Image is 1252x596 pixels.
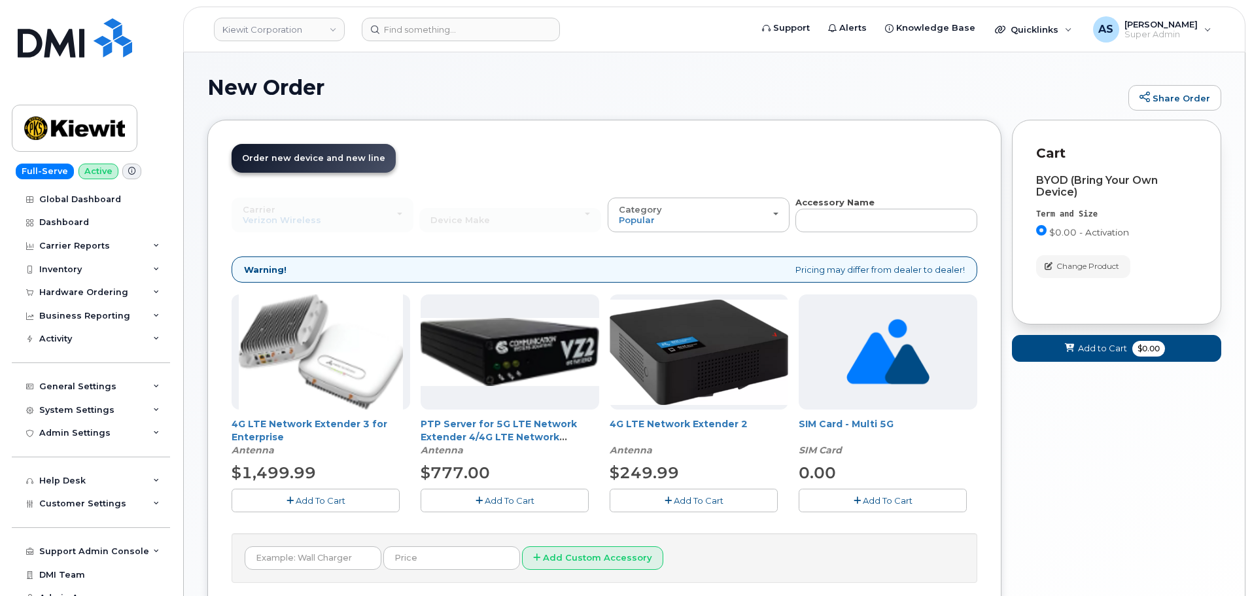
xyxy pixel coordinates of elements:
button: Category Popular [608,198,790,232]
span: Add to Cart [1078,342,1127,355]
em: SIM Card [799,444,842,456]
em: Antenna [421,444,463,456]
a: SIM Card - Multi 5G [799,418,894,430]
strong: Accessory Name [795,197,875,207]
span: 0.00 [799,463,836,482]
span: Add To Cart [674,495,723,506]
span: Change Product [1056,260,1119,272]
button: Add To Cart [232,489,400,512]
span: $0.00 [1132,341,1165,357]
img: 4glte_extender.png [610,300,788,405]
a: 4G LTE Network Extender 3 for Enterprise [232,418,387,443]
span: $1,499.99 [232,463,316,482]
button: Add To Cart [799,489,967,512]
div: Term and Size [1036,209,1197,220]
span: $777.00 [421,463,490,482]
span: Add To Cart [863,495,913,506]
img: Casa_Sysem.png [421,318,599,386]
a: PTP Server for 5G LTE Network Extender 4/4G LTE Network Extender 3 [421,418,577,456]
div: PTP Server for 5G LTE Network Extender 4/4G LTE Network Extender 3 [421,417,599,457]
span: $249.99 [610,463,679,482]
span: Add To Cart [296,495,345,506]
span: Order new device and new line [242,153,385,163]
button: Add to Cart $0.00 [1012,335,1221,362]
em: Antenna [610,444,652,456]
a: 4G LTE Network Extender 2 [610,418,748,430]
span: Category [619,204,662,215]
img: casa.png [239,294,404,410]
div: 4G LTE Network Extender 3 for Enterprise [232,417,410,457]
em: Antenna [232,444,274,456]
button: Add Custom Accessory [522,546,663,570]
iframe: Messenger Launcher [1195,539,1242,586]
input: Example: Wall Charger [245,546,381,570]
img: no_image_found-2caef05468ed5679b831cfe6fc140e25e0c280774317ffc20a367ab7fd17291e.png [846,294,930,410]
div: BYOD (Bring Your Own Device) [1036,175,1197,198]
input: $0.00 - Activation [1036,225,1047,236]
button: Add To Cart [610,489,778,512]
div: SIM Card - Multi 5G [799,417,977,457]
button: Change Product [1036,255,1130,278]
span: $0.00 - Activation [1049,227,1129,237]
a: Share Order [1128,85,1221,111]
button: Add To Cart [421,489,589,512]
span: Add To Cart [485,495,534,506]
h1: New Order [207,76,1122,99]
strong: Warning! [244,264,287,276]
p: Cart [1036,144,1197,163]
input: Price [383,546,520,570]
span: Popular [619,215,655,225]
div: Pricing may differ from dealer to dealer! [232,256,977,283]
div: 4G LTE Network Extender 2 [610,417,788,457]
